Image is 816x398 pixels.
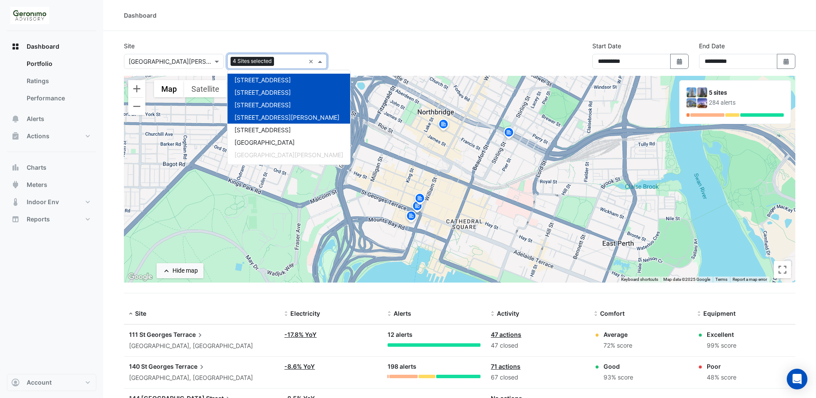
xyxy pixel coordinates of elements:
div: 198 alerts [388,362,480,372]
img: site-pin.svg [413,192,427,207]
span: Alerts [27,115,44,123]
div: 47 closed [491,341,584,351]
span: Charts [27,163,46,172]
button: Keyboard shortcuts [621,277,658,283]
div: Dashboard [7,55,96,110]
img: 111 St Georges Terrace [687,87,696,97]
button: Hide map [157,263,203,278]
a: 47 actions [491,331,521,338]
img: site-pin.svg [502,126,516,141]
img: site-pin.svg [410,200,424,215]
span: [GEOGRAPHIC_DATA][PERSON_NAME] [234,151,343,159]
a: Performance [20,90,96,107]
fa-icon: Select Date [676,58,684,65]
span: Clear [308,57,316,66]
label: End Date [699,41,725,50]
div: 67 closed [491,373,584,382]
span: Reports [27,215,50,224]
a: 71 actions [491,363,520,370]
img: site-pin.svg [437,118,450,133]
span: Terrace [173,330,204,339]
a: Report a map error [733,277,767,282]
span: Comfort [600,310,625,317]
span: Account [27,378,52,387]
img: Company Logo [10,7,49,24]
img: 144 Stirling Street [687,98,696,108]
app-icon: Dashboard [11,42,20,51]
div: 48% score [707,373,736,382]
span: Equipment [703,310,736,317]
div: 5 sites [709,88,784,97]
a: -8.6% YoY [284,363,315,370]
app-icon: Charts [11,163,20,172]
span: Site [135,310,146,317]
span: Terrace [175,362,206,371]
a: -17.8% YoY [284,331,317,338]
div: [GEOGRAPHIC_DATA], [GEOGRAPHIC_DATA] [129,373,274,383]
span: Map data ©2025 Google [663,277,710,282]
span: Activity [497,310,519,317]
button: Indoor Env [7,193,96,211]
span: [STREET_ADDRESS] [234,89,291,96]
app-icon: Indoor Env [11,198,20,206]
div: 284 alerts [709,98,784,107]
span: Alerts [394,310,411,317]
span: Dashboard [27,42,59,51]
fa-icon: Select Date [782,58,790,65]
span: [STREET_ADDRESS][PERSON_NAME] [234,114,339,121]
div: Hide map [172,266,198,275]
button: Meters [7,176,96,193]
span: 140 St Georges [129,363,174,370]
div: Poor [707,362,736,371]
img: 45 Francis Street [697,98,707,108]
button: Zoom out [128,98,145,115]
img: site-pin.svg [404,210,418,225]
label: Site [124,41,135,50]
div: Dashboard [124,11,157,20]
button: Account [7,374,96,391]
a: Terms (opens in new tab) [715,277,727,282]
div: Average [604,330,632,339]
div: Good [604,362,633,371]
div: 99% score [707,341,736,351]
div: Excellent [707,330,736,339]
span: [STREET_ADDRESS] [234,76,291,84]
a: Ratings [20,72,96,90]
span: 4 Sites selected [231,57,274,65]
label: Start Date [592,41,621,50]
span: [GEOGRAPHIC_DATA] [234,139,295,146]
button: Zoom in [128,80,145,97]
button: Reports [7,211,96,228]
a: Portfolio [20,55,96,72]
app-icon: Reports [11,215,20,224]
div: 72% score [604,341,632,351]
div: 93% score [604,373,633,382]
div: [GEOGRAPHIC_DATA], [GEOGRAPHIC_DATA] [129,341,274,351]
button: Show street map [154,80,184,97]
a: Open this area in Google Maps (opens a new window) [126,271,154,283]
button: Dashboard [7,38,96,55]
app-icon: Actions [11,132,20,140]
button: Alerts [7,110,96,127]
span: [STREET_ADDRESS] [234,101,291,109]
div: 12 alerts [388,330,480,340]
app-icon: Meters [11,180,20,189]
span: Actions [27,132,49,140]
span: 111 St Georges [129,331,172,338]
span: Electricity [290,310,320,317]
img: Google [126,271,154,283]
button: Actions [7,127,96,145]
span: Indoor Env [27,198,59,206]
ng-dropdown-panel: Options list [227,70,351,165]
button: Charts [7,159,96,176]
div: Open Intercom Messenger [787,369,807,389]
span: [STREET_ADDRESS] [234,126,291,134]
img: 140 St Georges Terrace [697,87,707,97]
button: Toggle fullscreen view [774,261,791,278]
span: Meters [27,180,47,189]
app-icon: Alerts [11,115,20,123]
button: Show satellite imagery [184,80,227,97]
